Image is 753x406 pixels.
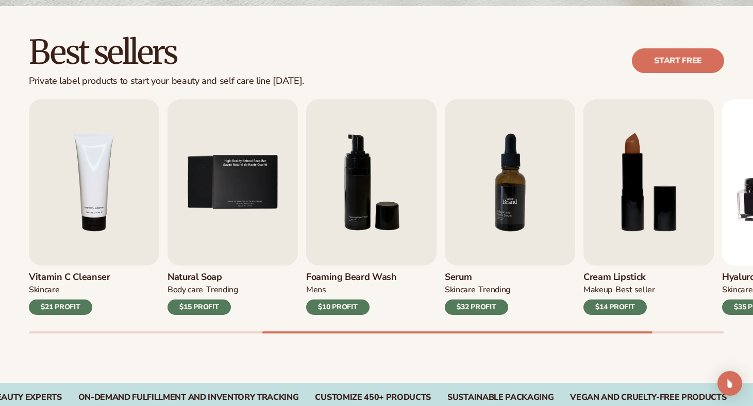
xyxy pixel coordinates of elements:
[168,272,238,283] h3: Natural Soap
[445,285,475,295] div: SKINCARE
[168,299,231,315] div: $15 PROFIT
[445,272,510,283] h3: Serum
[29,272,110,283] h3: Vitamin C Cleanser
[447,393,554,402] div: SUSTAINABLE PACKAGING
[583,272,655,283] h3: Cream Lipstick
[78,393,299,402] div: On-Demand Fulfillment and Inventory Tracking
[168,285,203,295] div: BODY Care
[29,99,159,315] a: 4 / 9
[570,393,726,402] div: VEGAN AND CRUELTY-FREE PRODUCTS
[717,371,742,396] div: Open Intercom Messenger
[583,99,714,315] a: 8 / 9
[583,285,612,295] div: MAKEUP
[632,48,724,73] a: Start free
[445,299,508,315] div: $32 PROFIT
[306,272,397,283] h3: Foaming beard wash
[29,76,304,87] div: Private label products to start your beauty and self care line [DATE].
[206,285,238,295] div: TRENDING
[315,393,431,402] div: CUSTOMIZE 450+ PRODUCTS
[445,99,575,315] a: 7 / 9
[478,285,510,295] div: TRENDING
[583,299,647,315] div: $14 PROFIT
[306,99,437,315] a: 6 / 9
[29,299,92,315] div: $21 PROFIT
[29,35,304,69] h2: Best sellers
[615,285,655,295] div: BEST SELLER
[306,299,370,315] div: $10 PROFIT
[445,99,575,266] img: Shopify Image 11
[29,285,59,295] div: Skincare
[722,285,752,295] div: SKINCARE
[306,285,326,295] div: mens
[168,99,298,315] a: 5 / 9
